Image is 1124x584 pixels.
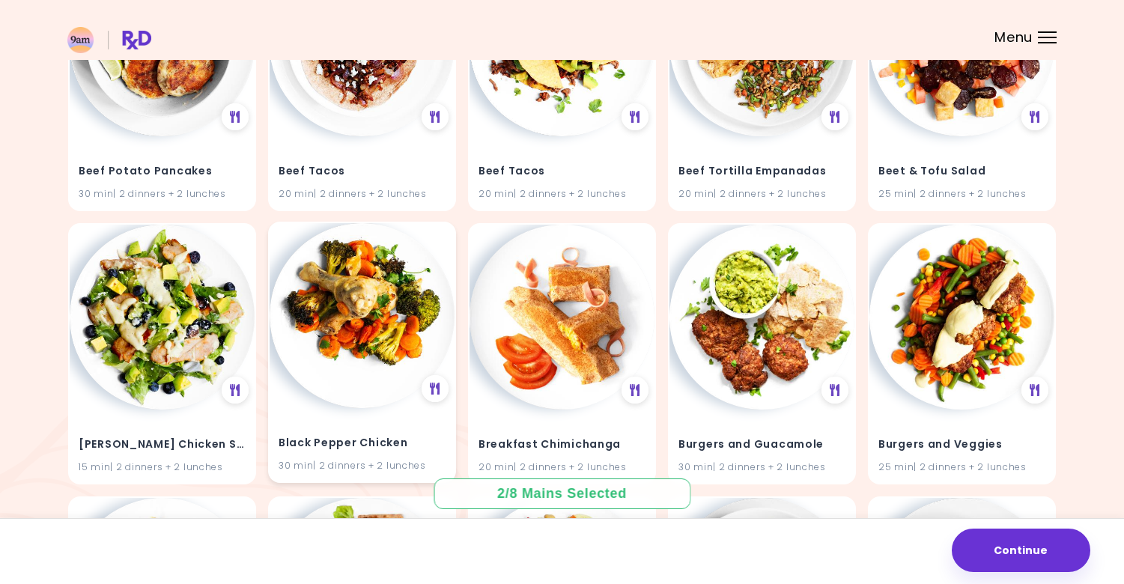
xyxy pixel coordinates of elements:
[279,186,446,201] div: 20 min | 2 dinners + 2 lunches
[79,433,246,457] h4: Berry Chicken Salad
[422,103,449,130] div: See Meal Plan
[622,103,648,130] div: See Meal Plan
[878,433,1045,457] h4: Burgers and Veggies
[479,460,645,474] div: 20 min | 2 dinners + 2 lunches
[479,186,645,201] div: 20 min | 2 dinners + 2 lunches
[222,377,249,404] div: See Meal Plan
[279,458,446,472] div: 30 min | 2 dinners + 2 lunches
[1021,377,1048,404] div: See Meal Plan
[678,186,845,201] div: 20 min | 2 dinners + 2 lunches
[678,433,845,457] h4: Burgers and Guacamole
[479,159,645,183] h4: Beef Tacos
[994,31,1033,44] span: Menu
[479,433,645,457] h4: Breakfast Chimichanga
[821,377,848,404] div: See Meal Plan
[279,431,446,455] h4: Black Pepper Chicken
[79,460,246,474] div: 15 min | 2 dinners + 2 lunches
[67,27,151,53] img: RxDiet
[878,186,1045,201] div: 25 min | 2 dinners + 2 lunches
[878,159,1045,183] h4: Beet & Tofu Salad
[821,103,848,130] div: See Meal Plan
[279,159,446,183] h4: Beef Tacos
[422,375,449,402] div: See Meal Plan
[79,186,246,201] div: 30 min | 2 dinners + 2 lunches
[952,529,1090,572] button: Continue
[222,103,249,130] div: See Meal Plan
[678,460,845,474] div: 30 min | 2 dinners + 2 lunches
[622,377,648,404] div: See Meal Plan
[878,460,1045,474] div: 25 min | 2 dinners + 2 lunches
[79,159,246,183] h4: Beef Potato Pancakes
[1021,103,1048,130] div: See Meal Plan
[487,484,638,503] div: 2 / 8 Mains Selected
[678,159,845,183] h4: Beef Tortilla Empanadas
